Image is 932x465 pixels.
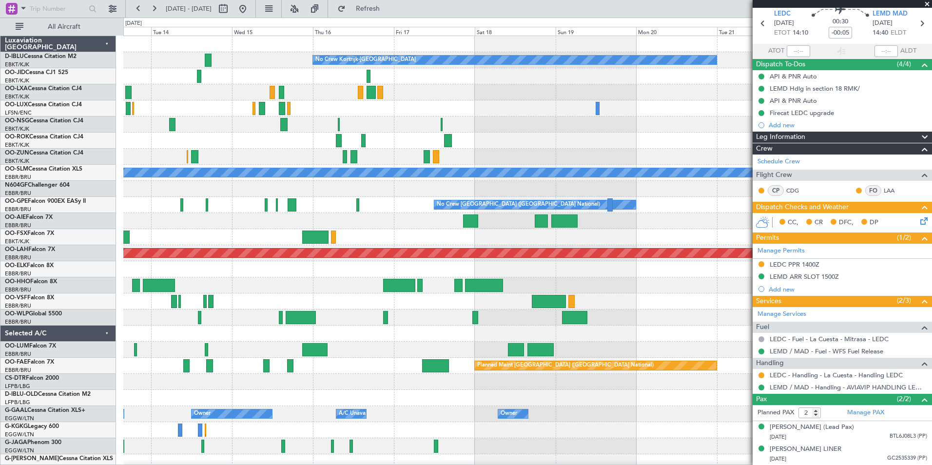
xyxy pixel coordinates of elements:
[770,97,817,105] div: API & PNR Auto
[770,433,786,441] span: [DATE]
[5,391,91,397] a: D-IBLU-OLDCessna Citation M2
[5,415,34,422] a: EGGW/LTN
[5,407,27,413] span: G-GAAL
[315,53,416,67] div: No Crew Kortrijk-[GEOGRAPHIC_DATA]
[770,423,854,432] div: [PERSON_NAME] (Lead Pax)
[815,218,823,228] span: CR
[5,279,30,285] span: OO-HHO
[5,375,59,381] a: CS-DTRFalcon 2000
[475,27,556,36] div: Sat 18
[5,157,29,165] a: EBKT/KJK
[5,424,59,429] a: G-KGKGLegacy 600
[769,285,927,293] div: Add new
[770,84,860,93] div: LEMD Hdlg in section 18 RMK/
[870,218,878,228] span: DP
[5,70,68,76] a: OO-JIDCessna CJ1 525
[897,59,911,69] span: (4/4)
[30,1,86,16] input: Trip Number
[756,322,769,333] span: Fuel
[5,247,28,252] span: OO-LAH
[5,86,82,92] a: OO-LXACessna Citation CJ4
[5,166,82,172] a: OO-SLMCessna Citation XLS
[757,157,800,167] a: Schedule Crew
[5,141,29,149] a: EBKT/KJK
[717,27,798,36] div: Tue 21
[232,27,313,36] div: Wed 15
[125,19,142,28] div: [DATE]
[5,263,54,269] a: OO-ELKFalcon 8X
[770,371,903,379] a: LEDC - Handling - La Cuesta - Handling LEDC
[884,186,906,195] a: LAA
[5,302,31,310] a: EBBR/BRU
[756,59,805,70] span: Dispatch To-Dos
[5,343,56,349] a: OO-LUMFalcon 7X
[5,311,29,317] span: OO-WLP
[5,440,61,446] a: G-JAGAPhenom 300
[756,358,784,369] span: Handling
[25,23,103,30] span: All Aircraft
[770,445,841,454] div: [PERSON_NAME] LINER
[151,27,232,36] div: Tue 14
[770,72,817,80] div: API & PNR Auto
[770,347,883,355] a: LEMD / MAD - Fuel - WFS Fuel Release
[788,218,798,228] span: CC,
[5,70,25,76] span: OO-JID
[768,185,784,196] div: CP
[5,270,31,277] a: EBBR/BRU
[756,170,792,181] span: Flight Crew
[5,166,28,172] span: OO-SLM
[5,254,31,261] a: EBBR/BRU
[5,238,29,245] a: EBKT/KJK
[774,9,791,19] span: LEDC
[5,456,59,462] span: G-[PERSON_NAME]
[787,45,810,57] input: --:--
[5,279,57,285] a: OO-HHOFalcon 8X
[5,431,34,438] a: EGGW/LTN
[887,454,927,463] span: GC2535339 (PP)
[5,359,54,365] a: OO-FAEFalcon 7X
[770,335,889,343] a: LEDC - Fuel - La Cuesta - Mitrasa - LEDC
[5,359,27,365] span: OO-FAE
[339,407,379,421] div: A/C Unavailable
[333,1,391,17] button: Refresh
[756,132,805,143] span: Leg Information
[5,447,34,454] a: EGGW/LTN
[900,46,916,56] span: ALDT
[556,27,637,36] div: Sun 19
[770,383,927,391] a: LEMD / MAD - Handling - AVIAVIP HANDLING LEMD /MAD
[5,214,53,220] a: OO-AIEFalcon 7X
[5,86,28,92] span: OO-LXA
[5,350,31,358] a: EBBR/BRU
[865,185,881,196] div: FO
[5,391,38,397] span: D-IBLU-OLD
[833,17,848,27] span: 00:30
[5,134,83,140] a: OO-ROKCessna Citation CJ4
[5,61,29,68] a: EBKT/KJK
[5,318,31,326] a: EBBR/BRU
[5,375,26,381] span: CS-DTR
[636,27,717,36] div: Mon 20
[5,190,31,197] a: EBBR/BRU
[5,295,27,301] span: OO-VSF
[757,408,794,418] label: Planned PAX
[313,27,394,36] div: Thu 16
[839,218,854,228] span: DFC,
[348,5,388,12] span: Refresh
[5,109,32,116] a: LFSN/ENC
[786,186,808,195] a: CDG
[5,182,28,188] span: N604GF
[5,231,54,236] a: OO-FSXFalcon 7X
[873,19,893,28] span: [DATE]
[793,28,808,38] span: 14:10
[5,206,31,213] a: EBBR/BRU
[5,440,27,446] span: G-JAGA
[774,28,790,38] span: ETOT
[897,232,911,243] span: (1/2)
[5,118,29,124] span: OO-NSG
[847,408,884,418] a: Manage PAX
[5,134,29,140] span: OO-ROK
[5,198,86,204] a: OO-GPEFalcon 900EX EASy II
[394,27,475,36] div: Fri 17
[757,246,805,256] a: Manage Permits
[437,197,600,212] div: No Crew [GEOGRAPHIC_DATA] ([GEOGRAPHIC_DATA] National)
